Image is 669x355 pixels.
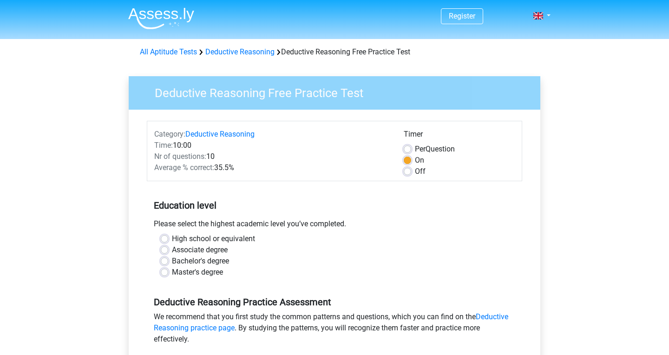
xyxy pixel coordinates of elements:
[172,267,223,278] label: Master's degree
[128,7,194,29] img: Assessly
[449,12,475,20] a: Register
[415,145,426,153] span: Per
[154,152,206,161] span: Nr of questions:
[415,155,424,166] label: On
[147,140,397,151] div: 10:00
[205,47,275,56] a: Deductive Reasoning
[147,311,522,348] div: We recommend that you first study the common patterns and questions, which you can find on the . ...
[415,166,426,177] label: Off
[185,130,255,138] a: Deductive Reasoning
[172,256,229,267] label: Bachelor's degree
[154,163,214,172] span: Average % correct:
[147,151,397,162] div: 10
[415,144,455,155] label: Question
[136,46,533,58] div: Deductive Reasoning Free Practice Test
[404,129,515,144] div: Timer
[144,82,533,100] h3: Deductive Reasoning Free Practice Test
[140,47,197,56] a: All Aptitude Tests
[154,296,515,308] h5: Deductive Reasoning Practice Assessment
[147,162,397,173] div: 35.5%
[154,196,515,215] h5: Education level
[172,233,255,244] label: High school or equivalent
[154,141,173,150] span: Time:
[154,130,185,138] span: Category:
[172,244,228,256] label: Associate degree
[147,218,522,233] div: Please select the highest academic level you’ve completed.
